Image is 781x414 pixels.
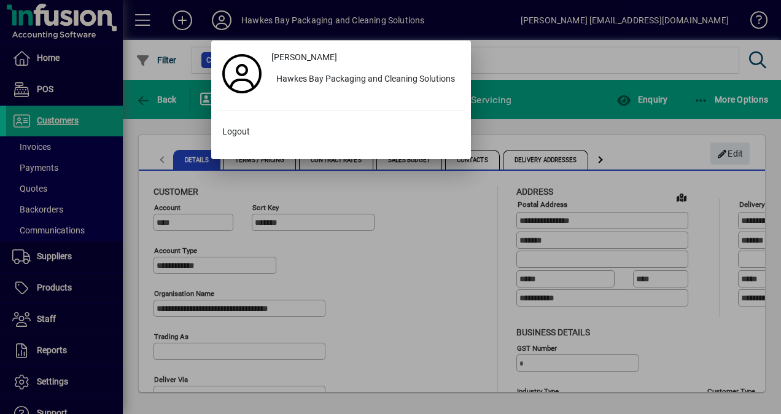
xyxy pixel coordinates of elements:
[266,69,465,91] button: Hawkes Bay Packaging and Cleaning Solutions
[217,63,266,85] a: Profile
[271,51,337,64] span: [PERSON_NAME]
[266,47,465,69] a: [PERSON_NAME]
[217,121,465,143] button: Logout
[222,125,250,138] span: Logout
